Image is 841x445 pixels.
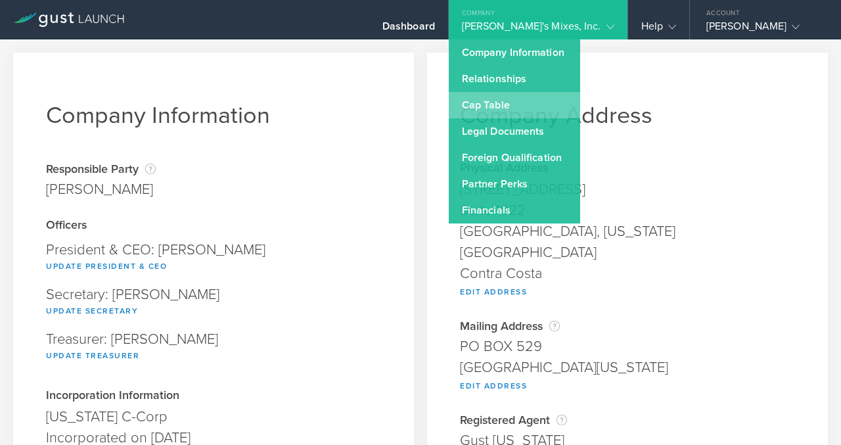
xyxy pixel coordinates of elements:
[706,20,818,39] div: [PERSON_NAME]
[460,101,795,129] h1: Company Address
[46,348,139,363] button: Update Treasurer
[46,236,381,281] div: President & CEO: [PERSON_NAME]
[460,357,795,378] div: [GEOGRAPHIC_DATA][US_STATE]
[46,220,381,233] div: Officers
[460,263,795,284] div: Contra Costa
[460,336,795,357] div: PO BOX 529
[460,162,795,176] div: Physical Address
[46,281,381,325] div: Secretary: [PERSON_NAME]
[382,20,435,39] div: Dashboard
[46,325,381,370] div: Treasurer: [PERSON_NAME]
[460,284,527,300] button: Edit Address
[641,20,676,39] div: Help
[462,20,614,39] div: [PERSON_NAME]'s Mixes, Inc.
[460,378,527,394] button: Edit Address
[46,406,381,427] div: [US_STATE] C-Corp
[46,179,156,200] div: [PERSON_NAME]
[460,319,795,333] div: Mailing Address
[460,179,795,200] div: [STREET_ADDRESS]
[46,162,156,176] div: Responsible Party
[460,200,795,221] div: Suite 1022
[46,101,381,129] h1: Company Information
[46,303,138,319] button: Update Secretary
[460,413,795,427] div: Registered Agent
[46,390,381,403] div: Incorporation Information
[46,258,167,274] button: Update President & CEO
[460,221,795,263] div: [GEOGRAPHIC_DATA], [US_STATE][GEOGRAPHIC_DATA]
